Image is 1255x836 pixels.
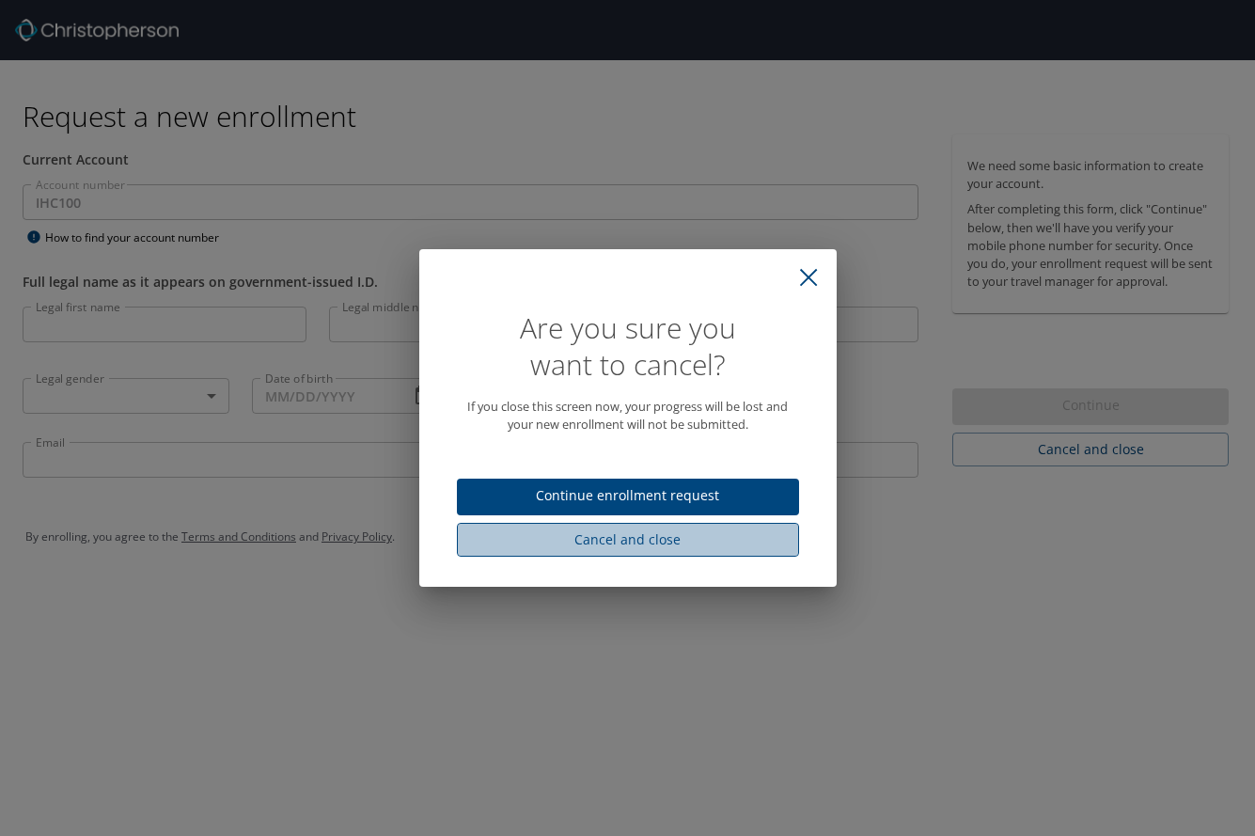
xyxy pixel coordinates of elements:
[457,309,799,383] h1: Are you sure you want to cancel?
[472,484,784,508] span: Continue enrollment request
[457,479,799,515] button: Continue enrollment request
[788,257,829,298] button: close
[457,398,799,434] p: If you close this screen now, your progress will be lost and your new enrollment will not be subm...
[457,523,799,558] button: Cancel and close
[472,528,784,552] span: Cancel and close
